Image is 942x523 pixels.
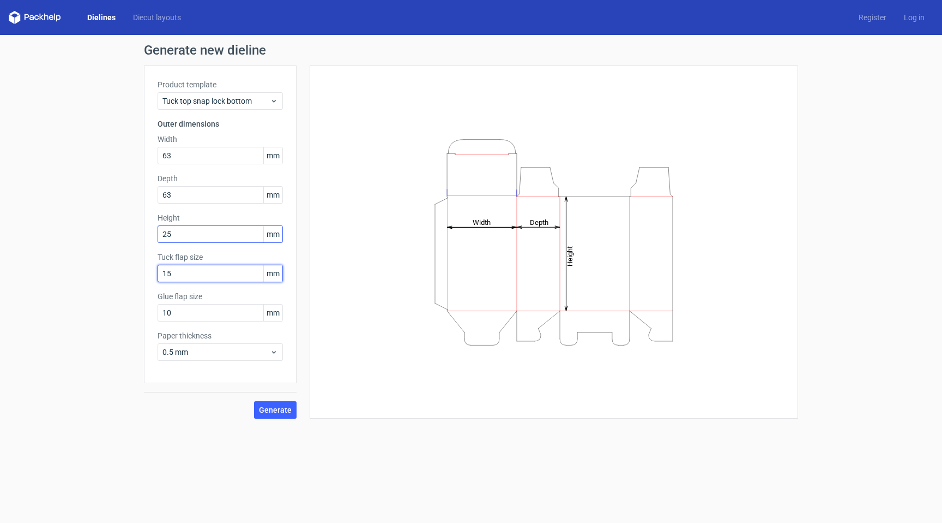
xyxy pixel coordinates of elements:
[158,291,283,302] label: Glue flap size
[263,226,282,242] span: mm
[895,12,933,23] a: Log in
[158,252,283,263] label: Tuck flap size
[78,12,124,23] a: Dielines
[263,187,282,203] span: mm
[158,212,283,223] label: Height
[263,305,282,321] span: mm
[254,401,297,419] button: Generate
[144,44,798,57] h1: Generate new dieline
[124,12,190,23] a: Diecut layouts
[158,79,283,90] label: Product template
[162,347,270,358] span: 0.5 mm
[158,118,283,129] h3: Outer dimensions
[473,218,491,226] tspan: Width
[158,173,283,184] label: Depth
[158,330,283,341] label: Paper thickness
[162,96,270,106] span: Tuck top snap lock bottom
[263,265,282,282] span: mm
[263,147,282,164] span: mm
[566,246,574,266] tspan: Height
[259,406,292,414] span: Generate
[850,12,895,23] a: Register
[158,134,283,145] label: Width
[530,218,548,226] tspan: Depth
